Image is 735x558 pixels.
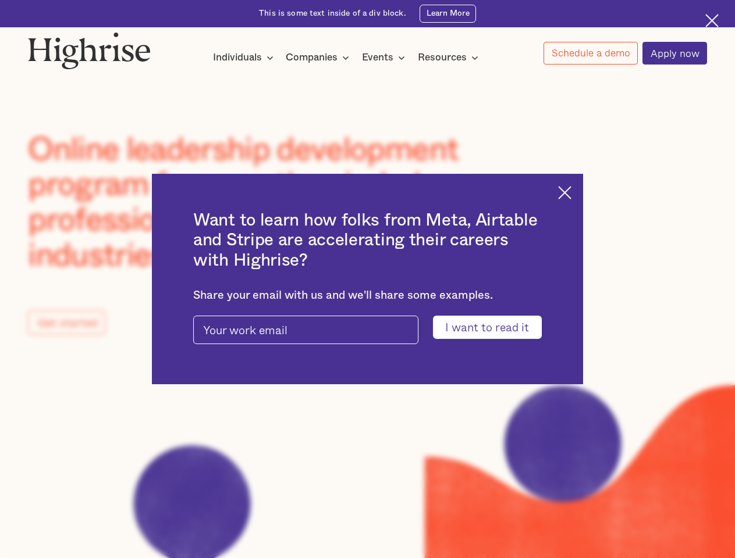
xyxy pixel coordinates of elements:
[544,42,638,65] a: Schedule a demo
[642,42,707,65] a: Apply now
[418,51,467,65] div: Resources
[558,186,571,199] img: Cross icon
[433,316,542,338] input: I want to read it
[362,51,409,65] div: Events
[705,14,719,27] img: Cross icon
[286,51,338,65] div: Companies
[286,51,353,65] div: Companies
[420,5,475,23] a: Learn More
[193,316,418,344] input: Your work email
[213,51,277,65] div: Individuals
[28,32,151,69] img: Highrise logo
[418,51,482,65] div: Resources
[193,316,542,338] form: pop-up-modal-form
[362,51,393,65] div: Events
[193,210,542,270] h2: Want to learn how folks from Meta, Airtable and Stripe are accelerating their careers with Highrise?
[259,8,406,19] div: This is some text inside of a div block.
[193,289,542,302] div: Share your email with us and we'll share some examples.
[213,51,262,65] div: Individuals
